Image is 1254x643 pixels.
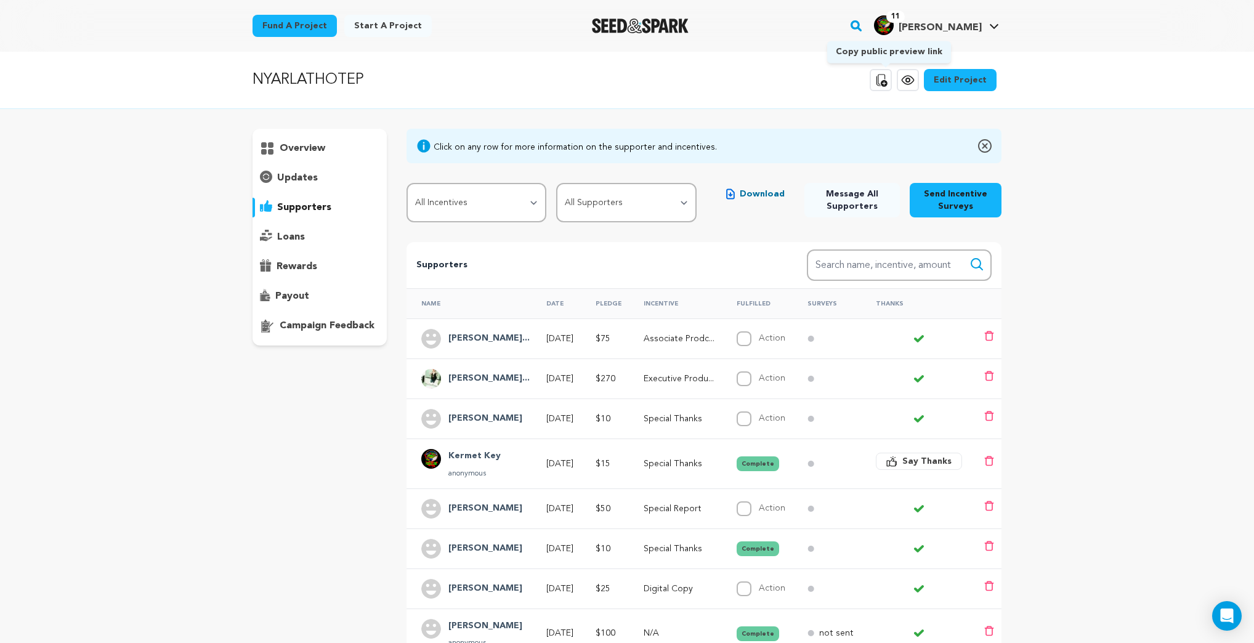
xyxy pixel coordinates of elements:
button: Send Incentive Surveys [910,183,1001,217]
p: Special Thanks [644,413,714,425]
p: supporters [277,200,331,215]
span: Download [740,188,785,200]
p: [DATE] [546,413,573,425]
a: Edit Project [924,69,997,91]
button: Complete [737,456,779,471]
h4: Annastasia Arnett [448,371,530,386]
span: [PERSON_NAME] [899,23,982,33]
button: Message All Supporters [804,183,900,217]
span: $25 [596,584,610,593]
p: not sent [819,627,854,639]
button: campaign feedback [253,316,387,336]
h4: Caylin Sidwell [448,411,522,426]
label: Action [759,414,785,423]
p: [DATE] [546,333,573,345]
h4: Kris Eshleman [448,581,522,596]
span: $100 [596,629,615,637]
a: Fund a project [253,15,337,37]
img: 95bb94b78b941d48.png [421,449,441,469]
p: Special Thanks [644,543,714,555]
p: campaign feedback [280,318,374,333]
div: Open Intercom Messenger [1212,601,1242,631]
input: Search name, incentive, amount [807,249,992,281]
p: Special Report [644,503,714,515]
span: $75 [596,334,610,343]
p: Special Thanks [644,458,714,470]
th: Thanks [861,288,969,318]
p: Supporters [416,258,767,273]
th: Date [532,288,581,318]
div: Kermet K.'s Profile [874,15,982,35]
button: updates [253,168,387,188]
img: close-o.svg [978,139,992,153]
img: user.png [421,539,441,559]
img: Seed&Spark Logo Dark Mode [592,18,689,33]
p: loans [277,230,305,245]
p: [DATE] [546,458,573,470]
button: Download [716,183,795,205]
th: Incentive [629,288,722,318]
label: Action [759,584,785,592]
p: NYARLATHOTEP [253,69,364,91]
span: $10 [596,415,610,423]
span: $10 [596,544,610,553]
p: [DATE] [546,503,573,515]
p: updates [277,171,318,185]
img: 54d7980758695516.jpg [421,369,441,389]
span: Message All Supporters [814,188,890,212]
p: Associate Prodcuer [644,333,714,345]
span: $270 [596,374,615,383]
span: $50 [596,504,610,513]
h4: William Maxwell McKee [448,331,530,346]
img: user.png [421,619,441,639]
a: Start a project [344,15,432,37]
a: Seed&Spark Homepage [592,18,689,33]
button: Complete [737,626,779,641]
span: Kermet K.'s Profile [872,13,1001,39]
h4: Jim Ojala [448,501,522,516]
span: 11 [886,10,905,23]
h4: Kermet Key [448,449,501,464]
p: [DATE] [546,627,573,639]
button: payout [253,286,387,306]
th: Name [407,288,532,318]
button: loans [253,227,387,247]
p: Digital Copy [644,583,714,595]
p: payout [275,289,309,304]
a: Kermet K.'s Profile [872,13,1001,35]
img: user.png [421,499,441,519]
h4: Elizabeth Moser [448,619,522,634]
img: 95bb94b78b941d48.png [874,15,894,35]
button: Complete [737,541,779,556]
label: Action [759,504,785,512]
button: overview [253,139,387,158]
button: Say Thanks [876,453,962,470]
span: $15 [596,459,610,468]
button: supporters [253,198,387,217]
th: Surveys [793,288,861,318]
th: Fulfilled [722,288,793,318]
th: Pledge [581,288,629,318]
span: Say Thanks [902,455,952,467]
p: [DATE] [546,543,573,555]
img: user.png [421,409,441,429]
img: user.png [421,579,441,599]
label: Action [759,334,785,342]
label: Action [759,374,785,382]
p: N/A [644,627,714,639]
p: [DATE] [546,583,573,595]
p: [DATE] [546,373,573,385]
button: rewards [253,257,387,277]
img: user.png [421,329,441,349]
p: Executive Producer [644,373,714,385]
p: rewards [277,259,317,274]
h4: Elijah [448,541,522,556]
div: Click on any row for more information on the supporter and incentives. [434,141,717,153]
p: overview [280,141,325,156]
p: anonymous [448,469,501,479]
